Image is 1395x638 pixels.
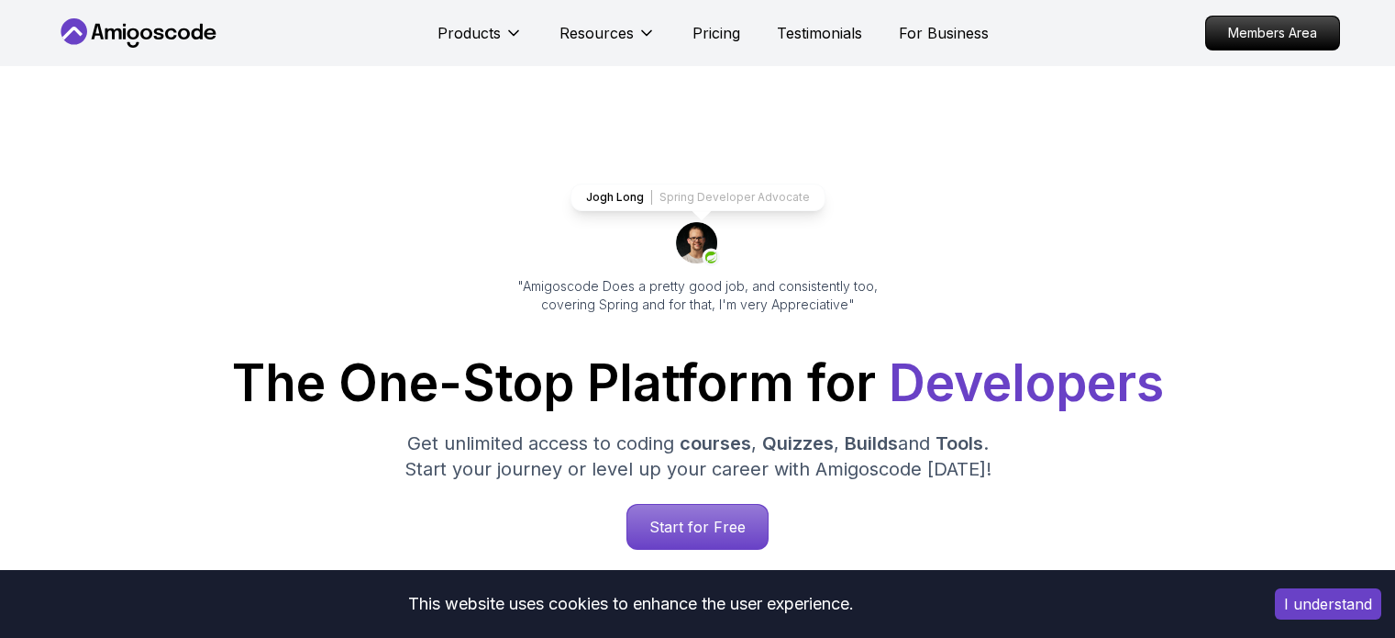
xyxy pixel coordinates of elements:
button: Products [437,22,523,59]
p: Resources [559,22,634,44]
p: "Amigoscode Does a pretty good job, and consistently too, covering Spring and for that, I'm very ... [493,277,903,314]
p: Jogh Long [586,190,644,205]
button: Resources [559,22,656,59]
a: For Business [899,22,989,44]
span: Builds [845,432,898,454]
button: Accept cookies [1275,588,1381,620]
p: Get unlimited access to coding , , and . Start your journey or level up your career with Amigosco... [390,431,1006,482]
p: Members Area [1206,17,1339,50]
p: Products [437,22,501,44]
p: Start for Free [627,505,768,549]
img: josh long [676,222,720,266]
a: Start for Free [626,504,769,550]
span: courses [680,432,751,454]
a: Members Area [1205,16,1340,50]
h1: The One-Stop Platform for [71,358,1325,409]
a: Testimonials [777,22,862,44]
div: This website uses cookies to enhance the user experience. [14,584,1247,624]
p: Spring Developer Advocate [659,190,810,205]
a: Pricing [692,22,740,44]
span: Tools [936,432,983,454]
span: Quizzes [762,432,834,454]
span: Developers [889,353,1164,413]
